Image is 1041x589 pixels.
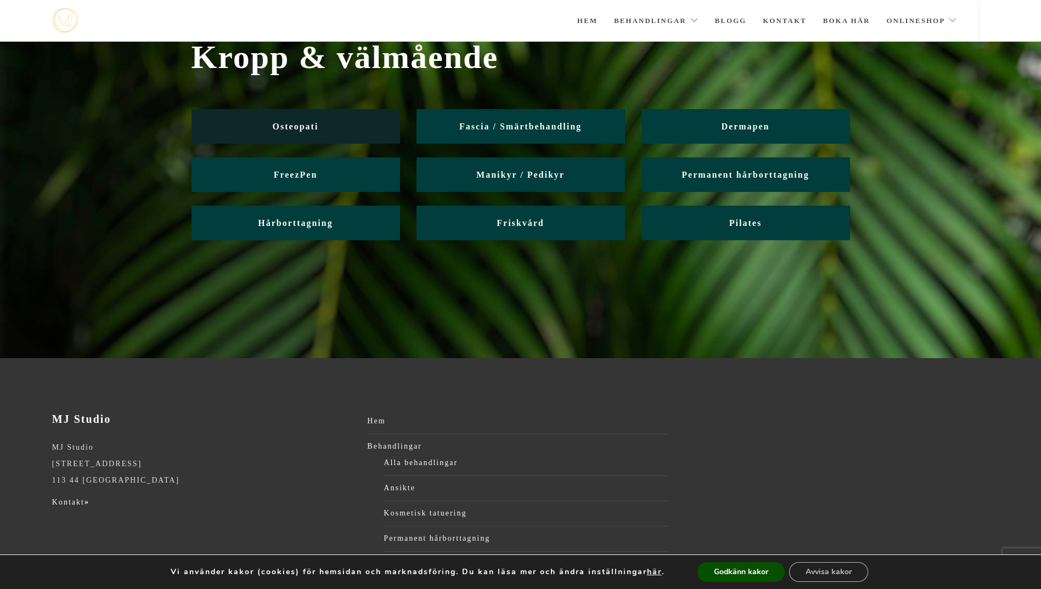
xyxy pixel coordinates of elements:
[384,505,668,522] a: Kosmetisk tatuering
[417,109,625,144] a: Fascia / Smärtbehandling
[384,455,668,471] a: Alla behandlingar
[384,480,668,496] a: Ansikte
[192,109,400,144] a: Osteopati
[192,206,400,240] a: Hårborttagning
[192,157,400,192] a: FreezPen
[52,8,78,33] a: mjstudio mjstudio mjstudio
[789,562,868,582] button: Avvisa kakor
[763,2,807,40] a: Kontakt
[417,157,625,192] a: Manikyr / Pedikyr
[52,498,89,506] a: Kontakt»
[642,157,850,192] a: Permanent hårborttagning
[273,122,319,131] span: Osteopati
[52,413,353,426] h3: MJ Studio
[52,439,353,489] p: MJ Studio [STREET_ADDRESS] 113 44 [GEOGRAPHIC_DATA]
[171,567,665,577] p: Vi använder kakor (cookies) för hemsidan och marknadsföring. Du kan läsa mer och ändra inställnin...
[642,206,850,240] a: Pilates
[497,218,544,228] span: Friskvård
[823,2,870,40] a: Boka här
[642,109,850,144] a: Dermapen
[85,498,89,506] strong: »
[258,218,333,228] span: Hårborttagning
[417,206,625,240] a: Friskvård
[729,218,762,228] span: Pilates
[192,38,850,76] span: Kropp & välmående
[715,2,747,40] a: Blogg
[384,530,668,547] a: Permanent hårborttagning
[367,438,668,455] a: Behandlingar
[614,2,699,40] a: Behandlingar
[697,562,785,582] button: Godkänn kakor
[722,122,770,131] span: Dermapen
[886,2,957,40] a: Onlineshop
[476,170,565,179] span: Manikyr / Pedikyr
[647,567,662,577] button: här
[459,122,582,131] span: Fascia / Smärtbehandling
[682,170,809,179] span: Permanent hårborttagning
[52,8,78,33] img: mjstudio
[577,2,598,40] a: Hem
[367,413,668,429] a: Hem
[274,170,318,179] span: FreezPen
